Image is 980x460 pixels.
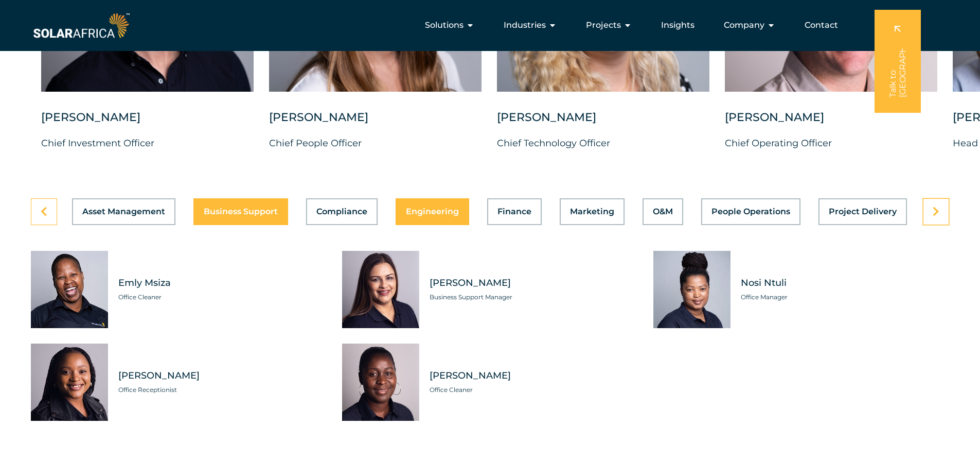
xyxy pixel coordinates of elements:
span: Finance [497,208,531,216]
span: [PERSON_NAME] [430,369,638,382]
span: Asset Management [82,208,165,216]
span: Office Receptionist [118,385,327,395]
span: Project Delivery [829,208,897,216]
nav: Menu [132,15,846,36]
span: O&M [653,208,673,216]
span: Nosi Ntuli [741,277,949,289]
p: Chief Technology Officer [497,135,709,151]
div: [PERSON_NAME] [269,110,482,135]
span: Office Cleaner [430,385,638,395]
span: Marketing [570,208,614,216]
div: [PERSON_NAME] [497,110,709,135]
span: Emly Msiza [118,277,327,289]
span: Company [724,19,764,31]
div: Tabs. Open items with Enter or Space, close with Escape and navigate using the Arrow keys. [31,198,949,421]
span: Solutions [425,19,464,31]
span: Office Cleaner [118,292,327,302]
span: Industries [504,19,546,31]
div: Menu Toggle [132,15,846,36]
a: Contact [805,19,838,31]
span: [PERSON_NAME] [430,277,638,289]
span: People Operations [711,208,790,216]
span: Business Support Manager [430,292,638,302]
div: [PERSON_NAME] [41,110,254,135]
span: Office Manager [741,292,949,302]
a: Insights [661,19,694,31]
span: [PERSON_NAME] [118,369,327,382]
span: Business Support [204,208,278,216]
p: Chief People Officer [269,135,482,151]
span: Compliance [316,208,367,216]
p: Chief Investment Officer [41,135,254,151]
span: Engineering [406,208,459,216]
p: Chief Operating Officer [725,135,937,151]
span: Projects [586,19,621,31]
div: [PERSON_NAME] [725,110,937,135]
